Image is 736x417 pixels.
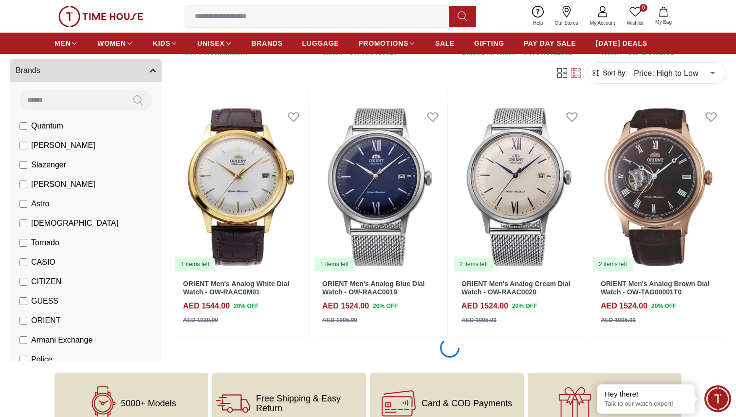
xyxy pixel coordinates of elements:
[461,300,508,312] h4: AED 1524.00
[527,4,549,29] a: Help
[19,181,27,188] input: [PERSON_NAME]
[256,394,362,413] span: Free Shipping & Easy Return
[627,59,722,87] div: Price: High to Low
[19,200,27,208] input: Astro
[358,35,416,52] a: PROMOTIONS
[640,4,647,12] span: 0
[601,280,710,296] a: ORIENT Men's Analog Brown Dial Watch - OW-TAG00001T0
[586,19,619,27] span: My Account
[19,239,27,247] input: Tornado
[601,300,647,312] h4: AED 1524.00
[313,102,447,272] a: ORIENT Men's Analog Blue Dial Watch - OW-RAAC00191 items left
[19,122,27,130] input: Quantum
[183,316,218,325] div: AED 1930.00
[31,256,55,268] span: CASIO
[452,102,587,272] img: ORIENT Men's Analog Cream Dial Watch - OW-RAAC0020
[529,19,547,27] span: Help
[601,316,636,325] div: AED 1905.00
[435,35,455,52] a: SALE
[454,257,494,271] div: 2 items left
[313,102,447,272] img: ORIENT Men's Analog Blue Dial Watch - OW-RAAC0019
[322,300,369,312] h4: AED 1524.00
[605,389,687,399] div: Hey there!
[422,399,512,408] span: Card & COD Payments
[358,38,408,48] span: PROMOTIONS
[596,35,647,52] a: [DATE] DEALS
[97,35,133,52] a: WOMEN
[704,385,731,412] div: Chat Widget
[31,237,59,249] span: Tornado
[55,35,78,52] a: MEN
[19,219,27,227] input: [DEMOGRAPHIC_DATA]
[31,295,58,307] span: GUESS
[197,35,232,52] a: UNISEX
[55,38,71,48] span: MEN
[596,38,647,48] span: [DATE] DEALS
[591,102,726,272] img: ORIENT Men's Analog Brown Dial Watch - OW-TAG00001T0
[605,400,687,408] p: Talk to our watch expert!
[31,120,63,132] span: Quantum
[512,302,537,310] span: 20 % OFF
[234,302,258,310] span: 20 % OFF
[651,302,676,310] span: 20 % OFF
[322,316,357,325] div: AED 1905.00
[19,258,27,266] input: CASIO
[197,38,224,48] span: UNISEX
[19,297,27,305] input: GUESS
[474,35,504,52] a: GIFTING
[153,38,170,48] span: KIDS
[173,102,308,272] img: ORIENT Men's Analog White Dial Watch - OW-RAAC0M01
[252,38,283,48] span: BRANDS
[322,280,425,296] a: ORIENT Men's Analog Blue Dial Watch - OW-RAAC0019
[474,38,504,48] span: GIFTING
[551,19,582,27] span: Our Stores
[621,4,649,29] a: 0Wishlist
[173,102,308,272] a: ORIENT Men's Analog White Dial Watch - OW-RAAC0M011 items left
[649,5,678,28] button: My Bag
[19,142,27,149] input: [PERSON_NAME]
[601,68,627,78] span: Sort By:
[31,140,95,151] span: [PERSON_NAME]
[175,257,215,271] div: 1 items left
[19,161,27,169] input: Slazenger
[651,18,676,26] span: My Bag
[183,280,289,296] a: ORIENT Men's Analog White Dial Watch - OW-RAAC0M01
[19,356,27,363] input: Police
[524,38,576,48] span: PAY DAY SALE
[549,4,584,29] a: Our Stores
[97,38,126,48] span: WOMEN
[302,35,339,52] a: LUGGAGE
[591,68,627,78] button: Sort By:
[461,280,570,296] a: ORIENT Men's Analog Cream Dial Watch - OW-RAAC0020
[623,19,647,27] span: Wishlist
[31,179,95,190] span: [PERSON_NAME]
[10,59,162,82] button: Brands
[302,38,339,48] span: LUGGAGE
[19,278,27,286] input: CITIZEN
[31,315,60,326] span: ORIENT
[183,300,230,312] h4: AED 1544.00
[314,257,354,271] div: 1 items left
[19,336,27,344] input: Armani Exchange
[31,198,49,210] span: Astro
[121,399,176,408] span: 5000+ Models
[591,102,726,272] a: ORIENT Men's Analog Brown Dial Watch - OW-TAG00001T02 items left
[19,317,27,325] input: ORIENT
[16,65,40,76] span: Brands
[31,276,61,288] span: CITIZEN
[373,302,398,310] span: 20 % OFF
[452,102,587,272] a: ORIENT Men's Analog Cream Dial Watch - OW-RAAC00202 items left
[31,334,92,346] span: Armani Exchange
[31,218,118,229] span: [DEMOGRAPHIC_DATA]
[524,35,576,52] a: PAY DAY SALE
[593,257,633,271] div: 2 items left
[461,316,497,325] div: AED 1905.00
[31,159,66,171] span: Slazenger
[252,35,283,52] a: BRANDS
[435,38,455,48] span: SALE
[31,354,53,365] span: Police
[58,6,143,27] img: ...
[153,35,178,52] a: KIDS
